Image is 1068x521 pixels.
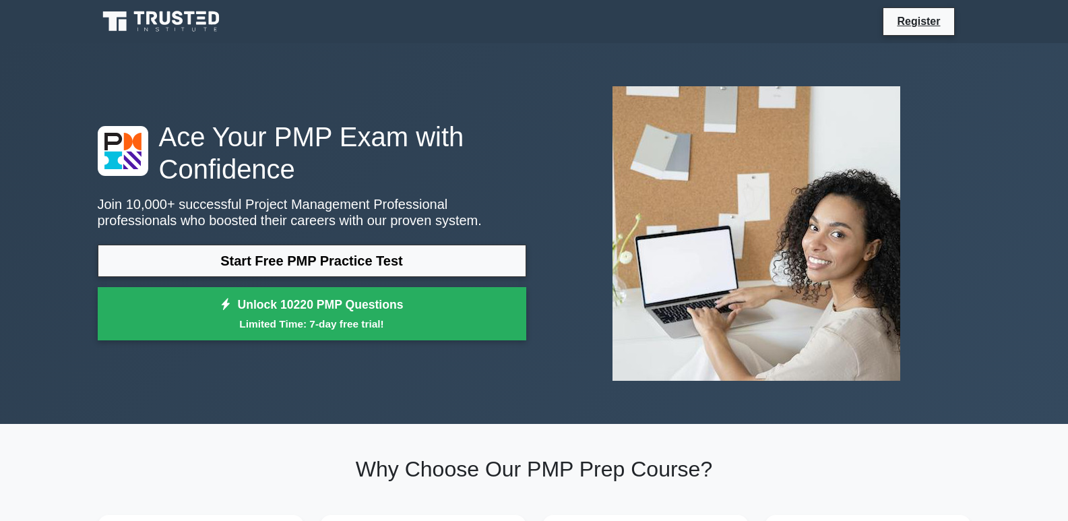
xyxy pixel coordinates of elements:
a: Register [889,13,948,30]
small: Limited Time: 7-day free trial! [115,316,509,332]
h1: Ace Your PMP Exam with Confidence [98,121,526,185]
a: Start Free PMP Practice Test [98,245,526,277]
h2: Why Choose Our PMP Prep Course? [98,456,971,482]
p: Join 10,000+ successful Project Management Professional professionals who boosted their careers w... [98,196,526,228]
a: Unlock 10220 PMP QuestionsLimited Time: 7-day free trial! [98,287,526,341]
